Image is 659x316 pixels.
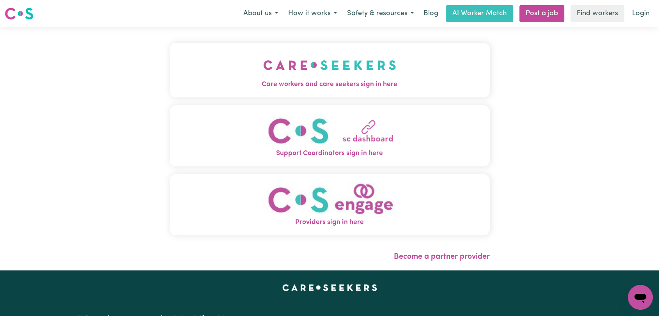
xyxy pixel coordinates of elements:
[170,174,490,235] button: Providers sign in here
[5,7,34,21] img: Careseekers logo
[627,5,654,22] a: Login
[419,5,443,22] a: Blog
[570,5,624,22] a: Find workers
[5,5,34,23] a: Careseekers logo
[170,148,490,159] span: Support Coordinators sign in here
[519,5,564,22] a: Post a job
[282,284,377,291] a: Careseekers home page
[394,253,490,261] a: Become a partner provider
[170,43,490,97] button: Care workers and care seekers sign in here
[283,5,342,22] button: How it works
[238,5,283,22] button: About us
[342,5,419,22] button: Safety & resources
[628,285,653,310] iframe: Button to launch messaging window
[446,5,513,22] a: AI Worker Match
[170,105,490,166] button: Support Coordinators sign in here
[170,79,490,90] span: Care workers and care seekers sign in here
[170,217,490,228] span: Providers sign in here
